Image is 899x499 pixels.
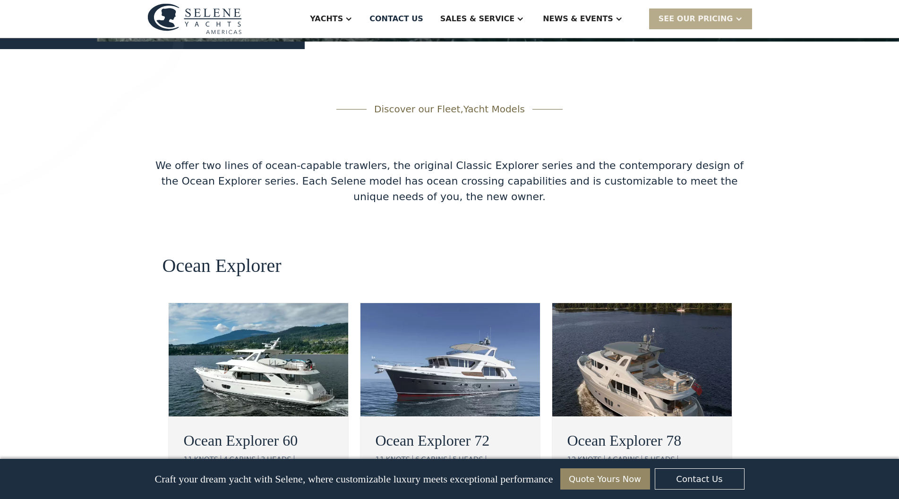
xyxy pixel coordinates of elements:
[184,456,193,464] div: 11
[567,456,576,464] div: 12
[560,468,650,490] a: Quote Yours Now
[376,456,385,464] div: 11
[369,13,423,25] div: Contact US
[463,103,525,115] span: Yacht Models
[261,456,265,464] div: 3
[567,429,717,452] a: Ocean Explorer 78
[440,13,514,25] div: Sales & Service
[651,456,678,464] div: HEADS
[421,456,450,464] div: CABINS
[374,102,525,116] div: Discover our Fleet,
[169,303,348,416] img: ocean going trawler
[154,473,553,485] p: Craft your dream yacht with Selene, where customizable luxury meets exceptional performance
[376,429,525,452] a: Ocean Explorer 72
[659,13,733,25] div: SEE Our Pricing
[655,468,745,490] a: Contact Us
[386,456,413,464] div: KNOTS
[147,3,242,34] img: logo
[163,255,282,276] h2: Ocean Explorer
[644,456,649,464] div: 5
[223,456,228,464] div: 4
[607,456,612,464] div: 4
[543,13,613,25] div: News & EVENTS
[459,456,486,464] div: HEADS
[229,456,258,464] div: CABINS
[453,456,457,464] div: 5
[649,8,752,29] div: SEE Our Pricing
[415,456,420,464] div: 6
[194,456,221,464] div: KNOTS
[360,303,540,416] img: ocean going trawler
[552,303,732,416] img: ocean going trawler
[613,456,642,464] div: CABINS
[147,158,752,204] div: We offer two lines of ocean-capable trawlers, the original Classic Explorer series and the contem...
[267,456,294,464] div: HEADS
[310,13,343,25] div: Yachts
[184,429,333,452] a: Ocean Explorer 60
[578,456,605,464] div: KNOTS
